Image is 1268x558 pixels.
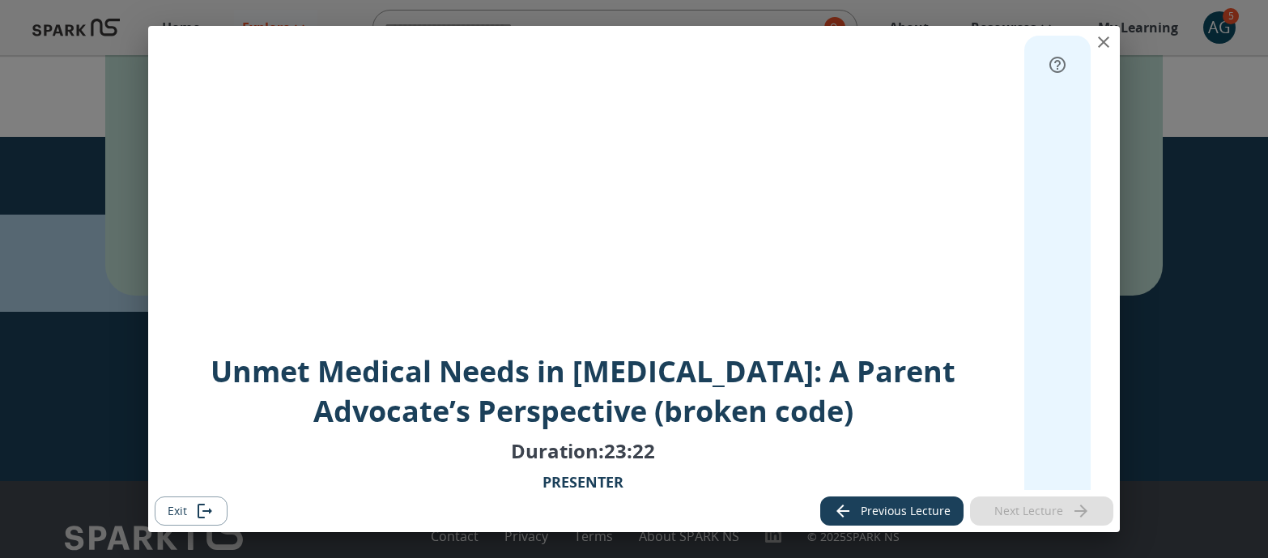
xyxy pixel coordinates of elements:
button: Exit [155,496,228,526]
button: expand [1044,51,1071,79]
button: close [1087,26,1120,58]
p: Unmet Medical Needs in [MEDICAL_DATA]: A Parent Advocate’s Perspective (broken code) [158,351,1008,431]
p: [PERSON_NAME] [526,471,640,516]
b: PRESENTER [543,472,623,492]
button: Previous lecture [820,496,964,526]
p: Duration: 23:22 [511,437,655,464]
